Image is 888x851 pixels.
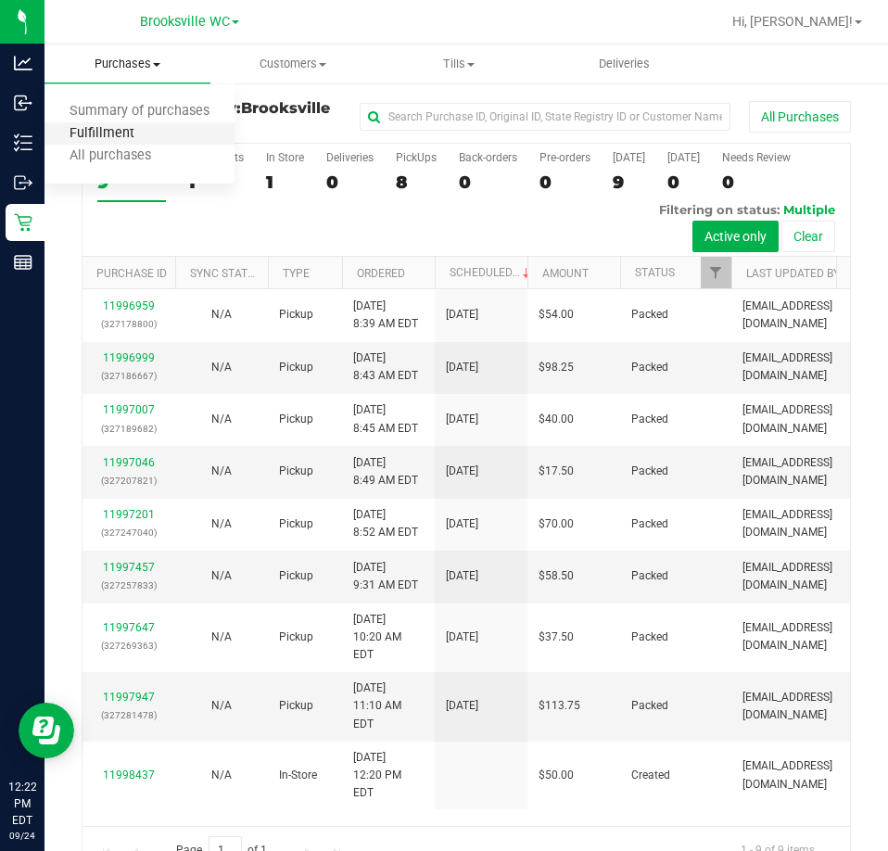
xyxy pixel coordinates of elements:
span: [DATE] 8:52 AM EDT [353,506,418,541]
span: Not Applicable [211,569,232,582]
span: Not Applicable [211,768,232,781]
a: 11996999 [103,351,155,364]
p: (327189682) [94,420,164,438]
div: In Store [266,151,304,164]
span: Filtering on status: [659,202,780,217]
span: Pickup [279,359,313,376]
span: Brooksville WC [140,14,230,30]
a: Sync Status [190,267,261,280]
span: [DATE] [446,411,478,428]
span: $40.00 [539,411,574,428]
span: Not Applicable [211,630,232,643]
a: 11997046 [103,456,155,469]
div: 0 [667,171,700,193]
div: [DATE] [667,151,700,164]
span: [DATE] [446,629,478,646]
span: Not Applicable [211,464,232,477]
button: N/A [211,629,232,646]
p: (327281478) [94,706,164,724]
span: [DATE] [446,515,478,533]
p: 09/24 [8,829,36,843]
span: $58.50 [539,567,574,585]
div: 0 [459,171,517,193]
p: (327257833) [94,577,164,594]
span: [DATE] 11:10 AM EDT [353,680,424,733]
span: Packed [631,359,668,376]
span: [DATE] [446,463,478,480]
p: (327178800) [94,315,164,333]
span: Pickup [279,515,313,533]
span: Packed [631,697,668,715]
inline-svg: Retail [14,213,32,232]
div: 9 [613,171,645,193]
span: $70.00 [539,515,574,533]
a: Purchase ID [96,267,167,280]
a: 11996959 [103,299,155,312]
span: Not Applicable [211,361,232,374]
a: Amount [542,267,589,280]
span: Deliveries [574,56,675,72]
p: (327186667) [94,367,164,385]
span: [DATE] [446,567,478,585]
button: Active only [692,221,779,252]
p: (327207821) [94,472,164,489]
div: Needs Review [722,151,791,164]
a: Last Updated By [746,267,840,280]
span: [DATE] 8:43 AM EDT [353,349,418,385]
a: Filter [701,257,731,288]
span: Customers [211,56,375,72]
button: N/A [211,515,232,533]
span: [DATE] [446,306,478,324]
span: Pickup [279,697,313,715]
iframe: Resource center [19,703,74,758]
a: Type [283,267,310,280]
div: [DATE] [613,151,645,164]
span: Pickup [279,567,313,585]
div: 1 [266,171,304,193]
span: Packed [631,411,668,428]
button: Clear [781,221,835,252]
span: Fulfillment [44,126,159,142]
inline-svg: Reports [14,253,32,272]
span: Purchases [44,56,210,72]
span: Summary of purchases [44,104,235,120]
a: Status [635,266,675,279]
span: [DATE] 10:20 AM EDT [353,611,424,665]
span: Pickup [279,463,313,480]
p: (327247040) [94,524,164,541]
span: Pickup [279,306,313,324]
inline-svg: Outbound [14,173,32,192]
button: All Purchases [749,101,851,133]
span: Pickup [279,629,313,646]
p: (327269363) [94,637,164,654]
span: Packed [631,567,668,585]
a: Deliveries [541,44,707,83]
button: N/A [211,359,232,376]
span: $37.50 [539,629,574,646]
span: Hi, [PERSON_NAME]! [732,14,853,29]
div: Back-orders [459,151,517,164]
a: 11997007 [103,403,155,416]
span: Not Applicable [211,517,232,530]
span: Created [631,767,670,784]
span: Packed [631,306,668,324]
span: Multiple [783,202,835,217]
span: Packed [631,629,668,646]
span: $113.75 [539,697,580,715]
a: Ordered [357,267,405,280]
span: [DATE] 8:49 AM EDT [353,454,418,489]
inline-svg: Inbound [14,94,32,112]
button: N/A [211,567,232,585]
span: $50.00 [539,767,574,784]
span: Packed [631,515,668,533]
span: In-Store [279,767,317,784]
span: $17.50 [539,463,574,480]
a: 11997647 [103,621,155,634]
div: 0 [539,171,590,193]
div: Pre-orders [539,151,590,164]
span: Pickup [279,411,313,428]
span: [DATE] 9:31 AM EDT [353,559,418,594]
a: 11997947 [103,691,155,704]
inline-svg: Inventory [14,133,32,152]
a: Purchases Summary of purchases Fulfillment All purchases [44,44,210,83]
